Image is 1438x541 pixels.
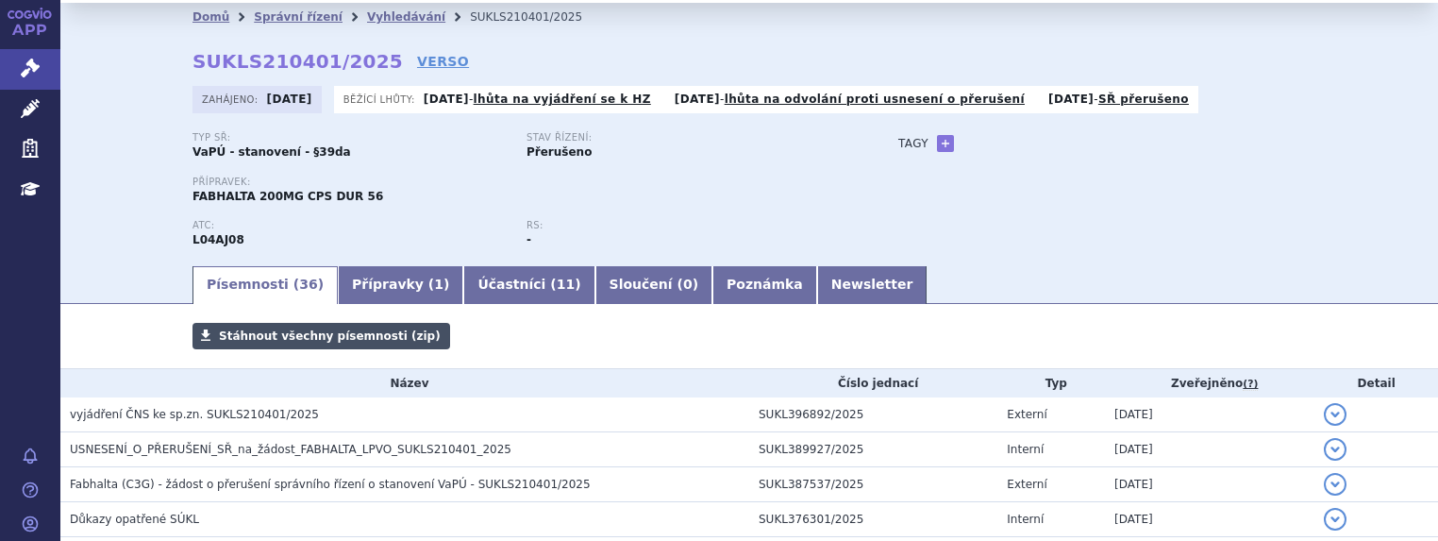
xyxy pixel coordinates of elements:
strong: SUKLS210401/2025 [192,50,403,73]
th: Název [60,369,749,397]
th: Číslo jednací [749,369,997,397]
p: Stav řízení: [527,132,842,144]
strong: Přerušeno [527,145,592,159]
a: lhůta na odvolání proti usnesení o přerušení [725,93,1025,106]
span: 1 [434,277,443,292]
th: Zveřejněno [1105,369,1314,397]
td: [DATE] [1105,502,1314,537]
span: Externí [1007,478,1046,491]
strong: IPTAKOPAN [192,233,244,246]
strong: [DATE] [424,93,469,106]
a: + [937,135,954,152]
a: Správní řízení [254,10,343,24]
strong: [DATE] [1048,93,1094,106]
p: - [675,92,1025,107]
strong: - [527,233,531,246]
td: [DATE] [1105,432,1314,467]
p: - [424,92,651,107]
h3: Tagy [898,132,928,155]
a: Vyhledávání [367,10,445,24]
span: Důkazy opatřené SÚKL [70,513,199,526]
a: Účastníci (11) [463,266,594,304]
a: Stáhnout všechny písemnosti (zip) [192,323,450,349]
a: Písemnosti (36) [192,266,338,304]
th: Typ [997,369,1105,397]
p: - [1048,92,1189,107]
strong: [DATE] [675,93,720,106]
p: ATC: [192,220,508,231]
a: VERSO [417,52,469,71]
p: Přípravek: [192,177,861,188]
span: Běžící lhůty: [343,92,419,107]
strong: VaPÚ - stanovení - §39da [192,145,351,159]
button: detail [1324,403,1346,426]
a: lhůta na vyjádření se k HZ [474,93,651,106]
span: Interní [1007,513,1044,526]
a: Domů [192,10,229,24]
span: Fabhalta (C3G) - žádost o přerušení správního řízení o stanovení VaPÚ - SUKLS210401/2025 [70,478,591,491]
span: vyjádření ČNS ke sp.zn. SUKLS210401/2025 [70,408,319,421]
abbr: (?) [1243,378,1258,391]
a: Poznámka [712,266,817,304]
td: SUKL389927/2025 [749,432,997,467]
button: detail [1324,508,1346,531]
span: Interní [1007,443,1044,456]
span: Stáhnout všechny písemnosti (zip) [219,330,441,343]
span: Externí [1007,408,1046,421]
td: SUKL396892/2025 [749,397,997,432]
span: 0 [683,277,693,292]
span: 36 [299,277,317,292]
li: SUKLS210401/2025 [470,3,607,31]
td: SUKL376301/2025 [749,502,997,537]
td: [DATE] [1105,397,1314,432]
span: USNESENÍ_O_PŘERUŠENÍ_SŘ_na_žádost_FABHALTA_LPVO_SUKLS210401_2025 [70,443,511,456]
td: SUKL387537/2025 [749,467,997,502]
span: 11 [557,277,575,292]
th: Detail [1314,369,1438,397]
button: detail [1324,438,1346,461]
p: RS: [527,220,842,231]
p: Typ SŘ: [192,132,508,144]
a: Přípravky (1) [338,266,463,304]
a: Sloučení (0) [595,266,712,304]
a: SŘ přerušeno [1098,93,1189,106]
td: [DATE] [1105,467,1314,502]
button: detail [1324,473,1346,496]
strong: [DATE] [267,93,312,106]
span: Zahájeno: [202,92,261,107]
a: Newsletter [817,266,928,304]
span: FABHALTA 200MG CPS DUR 56 [192,190,383,203]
